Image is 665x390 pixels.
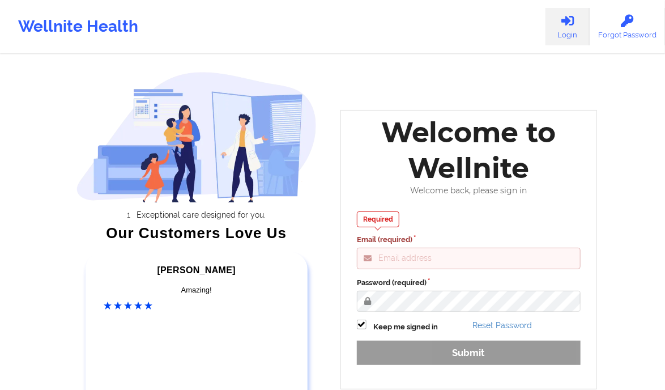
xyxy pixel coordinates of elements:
a: Login [545,8,590,45]
div: Amazing! [104,285,289,296]
label: Keep me signed in [373,321,438,333]
div: Welcome to Wellnite [349,115,589,186]
div: Welcome back, please sign in [349,186,589,196]
label: Password (required) [357,277,581,289]
span: [PERSON_NAME] [157,265,236,275]
a: Reset Password [472,321,532,330]
li: Exceptional care designed for you. [86,210,317,219]
div: Required [357,211,399,227]
a: Forgot Password [590,8,665,45]
label: Email (required) [357,234,581,245]
div: Our Customers Love Us [76,227,317,239]
input: Email address [357,248,581,269]
img: wellnite-auth-hero_200.c722682e.png [76,71,317,202]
